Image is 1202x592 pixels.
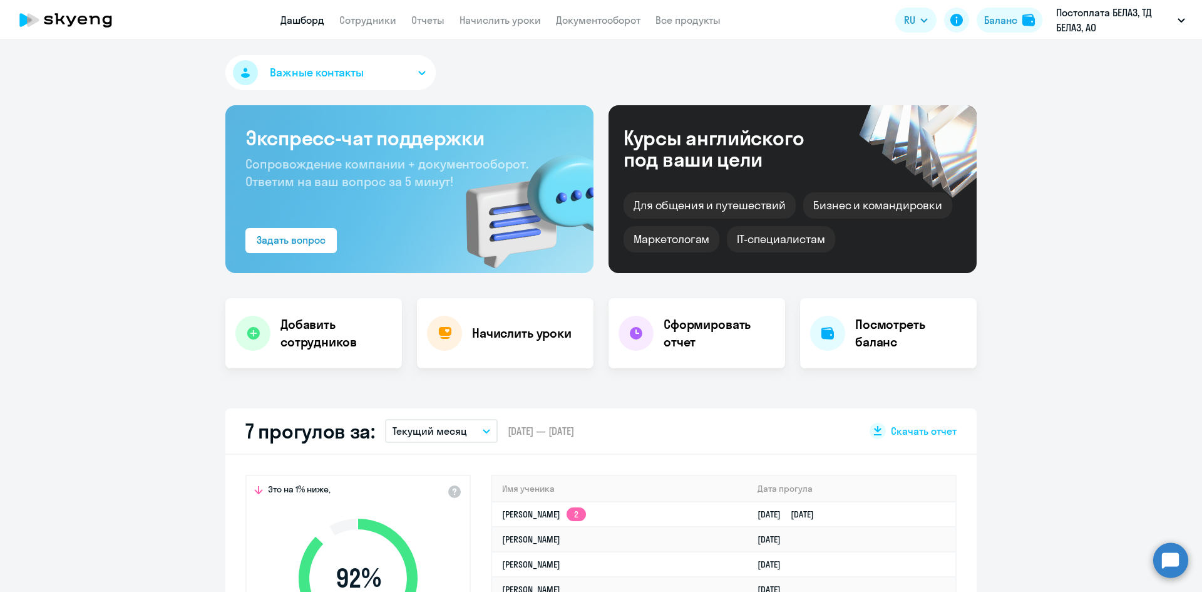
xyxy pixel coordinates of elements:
a: Начислить уроки [460,14,541,26]
span: Сопровождение компании + документооборот. Ответим на ваш вопрос за 5 минут! [245,156,528,189]
img: bg-img [448,132,593,273]
button: RU [895,8,937,33]
div: IT-специалистам [727,226,835,252]
a: [PERSON_NAME] [502,559,560,570]
div: Для общения и путешествий [624,192,796,219]
h4: Добавить сотрудников [280,316,392,351]
div: Курсы английского под ваши цели [624,127,838,170]
span: Важные контакты [270,65,364,81]
button: Балансbalance [977,8,1042,33]
span: [DATE] — [DATE] [508,424,574,438]
button: Важные контакты [225,55,436,90]
div: Баланс [984,13,1017,28]
a: Дашборд [280,14,324,26]
a: Сотрудники [339,14,396,26]
h4: Начислить уроки [472,325,572,342]
a: Документооборот [556,14,640,26]
th: Имя ученика [492,476,747,502]
div: Бизнес и командировки [803,192,952,219]
a: [PERSON_NAME]2 [502,509,586,520]
a: Все продукты [655,14,721,26]
span: RU [904,13,915,28]
a: Отчеты [411,14,444,26]
p: Текущий месяц [393,423,467,439]
th: Дата прогула [747,476,955,502]
h4: Сформировать отчет [664,316,775,351]
button: Постоплата БЕЛАЗ, ТД БЕЛАЗ, АО [1050,5,1191,35]
p: Постоплата БЕЛАЗ, ТД БЕЛАЗ, АО [1056,5,1173,35]
a: [DATE] [758,534,791,545]
div: Задать вопрос [257,232,326,247]
div: Маркетологам [624,226,719,252]
h3: Экспресс-чат поддержки [245,125,573,150]
a: [DATE][DATE] [758,509,824,520]
a: [DATE] [758,559,791,570]
h2: 7 прогулов за: [245,418,375,444]
app-skyeng-badge: 2 [567,507,586,521]
a: [PERSON_NAME] [502,534,560,545]
img: balance [1022,14,1035,26]
span: Это на 1% ниже, [268,484,331,499]
span: Скачать отчет [891,424,957,438]
button: Текущий месяц [385,419,498,443]
button: Задать вопрос [245,228,337,253]
h4: Посмотреть баланс [855,316,967,351]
